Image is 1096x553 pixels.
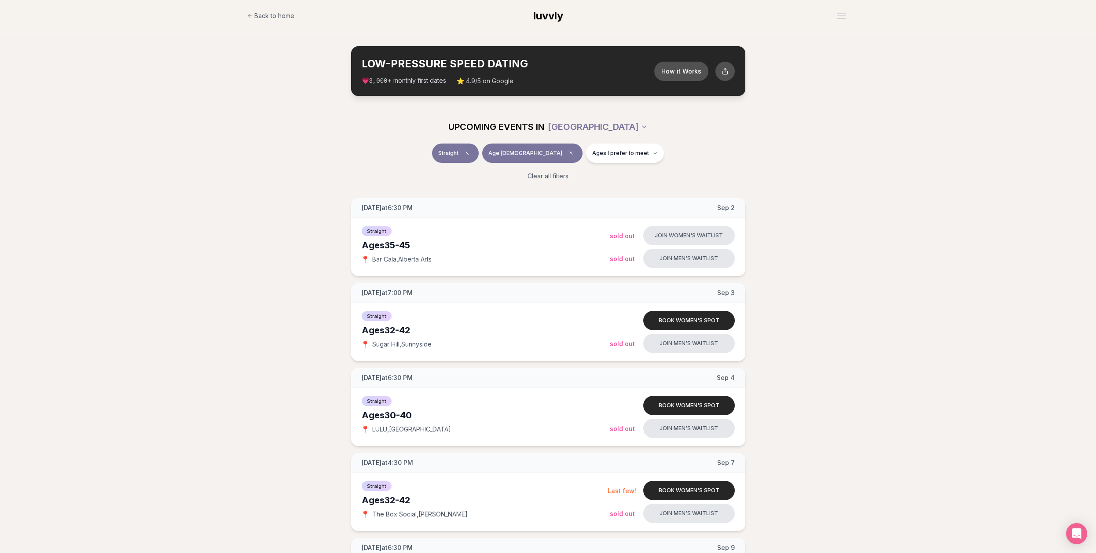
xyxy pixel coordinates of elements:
span: Sold Out [610,510,635,517]
span: Sold Out [610,255,635,262]
button: Join men's waitlist [643,334,735,353]
button: Open menu [833,9,849,22]
span: Sold Out [610,340,635,347]
span: Sugar Hill , Sunnyside [372,340,432,349]
div: Ages 30-40 [362,409,610,421]
span: Sep 9 [717,543,735,552]
span: Sep 7 [717,458,735,467]
span: Sep 2 [717,203,735,212]
span: [DATE] at 7:00 PM [362,288,413,297]
button: Clear all filters [522,166,574,186]
a: Back to home [247,7,294,25]
span: Last few! [608,487,636,494]
button: How it Works [654,62,708,81]
div: Ages 32-42 [362,494,608,506]
button: Join men's waitlist [643,249,735,268]
span: Straight [438,150,458,157]
button: StraightClear event type filter [432,144,479,163]
span: [DATE] at 6:30 PM [362,543,413,552]
span: The Box Social , [PERSON_NAME] [372,510,468,519]
span: Straight [362,481,392,491]
div: Ages 35-45 [362,239,610,251]
button: Join women's waitlist [643,226,735,245]
h2: LOW-PRESSURE SPEED DATING [362,57,654,71]
span: Ages I prefer to meet [592,150,649,157]
span: 3,000 [369,77,388,85]
span: luvvly [533,9,563,22]
span: Straight [362,396,392,406]
span: Sold Out [610,425,635,432]
div: Ages 32-42 [362,324,610,336]
span: Sold Out [610,232,635,240]
span: [DATE] at 6:30 PM [362,373,413,382]
button: Book women's spot [643,311,735,330]
span: UPCOMING EVENTS IN [448,121,544,133]
button: Join men's waitlist [643,419,735,438]
span: [DATE] at 6:30 PM [362,203,413,212]
span: Back to home [254,11,294,20]
span: 💗 + monthly first dates [362,76,446,85]
button: Join men's waitlist [643,504,735,523]
button: [GEOGRAPHIC_DATA] [548,117,648,136]
span: Straight [362,311,392,321]
span: ⭐ 4.9/5 on Google [457,77,513,85]
button: Ages I prefer to meet [586,144,664,163]
button: Book women's spot [643,396,735,415]
span: LULU , [GEOGRAPHIC_DATA] [372,425,451,434]
span: Clear age [566,148,576,159]
button: Book women's spot [643,481,735,500]
span: Clear event type filter [462,148,473,159]
span: 📍 [362,511,369,518]
a: luvvly [533,9,563,23]
span: [DATE] at 4:30 PM [362,458,413,467]
button: Age [DEMOGRAPHIC_DATA]Clear age [482,144,583,163]
span: Sep 4 [717,373,735,382]
span: Age [DEMOGRAPHIC_DATA] [488,150,562,157]
span: 📍 [362,426,369,433]
span: 📍 [362,341,369,348]
span: Bar Cala , Alberta Arts [372,255,432,264]
span: 📍 [362,256,369,263]
div: Open Intercom Messenger [1066,523,1087,544]
span: Straight [362,226,392,236]
span: Sep 3 [717,288,735,297]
